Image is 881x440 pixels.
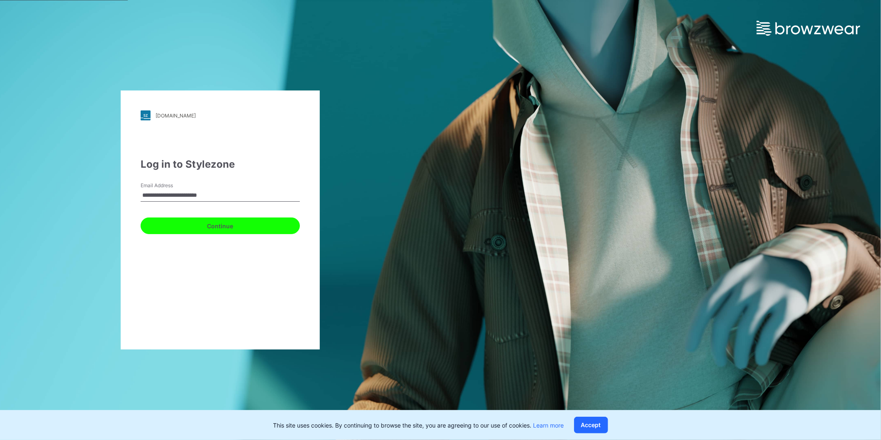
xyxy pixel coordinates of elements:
[273,421,564,430] p: This site uses cookies. By continuing to browse the site, you are agreeing to our use of cookies.
[141,218,300,234] button: Continue
[156,112,196,119] div: [DOMAIN_NAME]
[141,110,300,120] a: [DOMAIN_NAME]
[141,110,151,120] img: stylezone-logo.562084cfcfab977791bfbf7441f1a819.svg
[141,157,300,172] div: Log in to Stylezone
[533,422,564,429] a: Learn more
[574,417,608,433] button: Accept
[757,21,860,36] img: browzwear-logo.e42bd6dac1945053ebaf764b6aa21510.svg
[141,182,199,189] label: Email Address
